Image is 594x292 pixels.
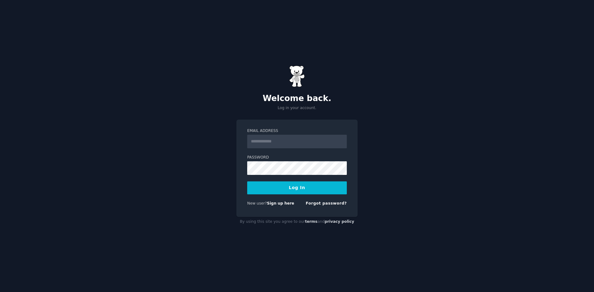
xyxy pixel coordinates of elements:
button: Log In [247,181,347,194]
a: Sign up here [267,201,294,205]
a: Forgot password? [306,201,347,205]
a: terms [305,219,317,224]
div: By using this site you agree to our and [236,217,358,227]
h2: Welcome back. [236,94,358,104]
p: Log in your account. [236,105,358,111]
span: New user? [247,201,267,205]
img: Gummy Bear [289,66,305,87]
a: privacy policy [325,219,354,224]
label: Password [247,155,347,160]
label: Email Address [247,128,347,134]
